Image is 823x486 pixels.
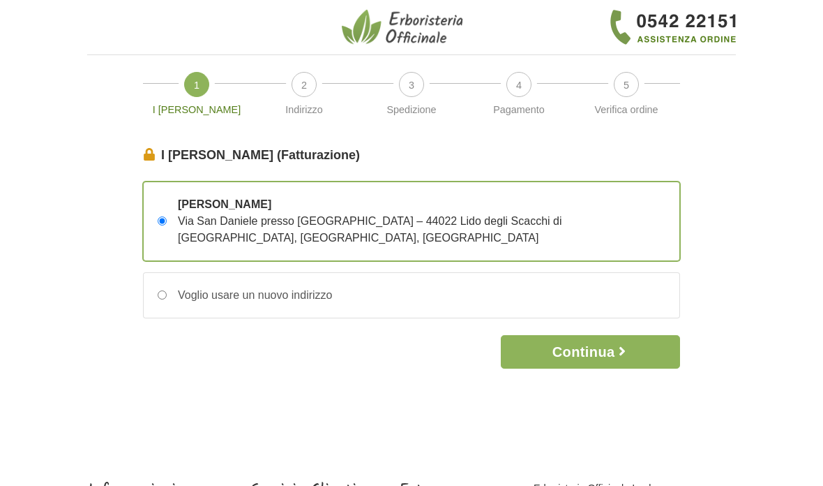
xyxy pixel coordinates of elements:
span: [PERSON_NAME] [178,196,665,213]
input: [PERSON_NAME] Via San Daniele presso [GEOGRAPHIC_DATA] – 44022 Lido degli Scacchi di [GEOGRAPHIC_... [158,216,167,226]
span: 1 [184,72,209,97]
legend: I [PERSON_NAME] (Fatturazione) [143,146,680,165]
p: I [PERSON_NAME] [149,103,245,118]
span: Via San Daniele presso [GEOGRAPHIC_DATA] – 44022 Lido degli Scacchi di [GEOGRAPHIC_DATA], [GEOGRA... [178,215,562,244]
input: Voglio usare un nuovo indirizzo [158,290,167,300]
img: Erboristeria Officinale [342,8,467,46]
div: Voglio usare un nuovo indirizzo [167,287,332,304]
button: Continua [501,335,680,369]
